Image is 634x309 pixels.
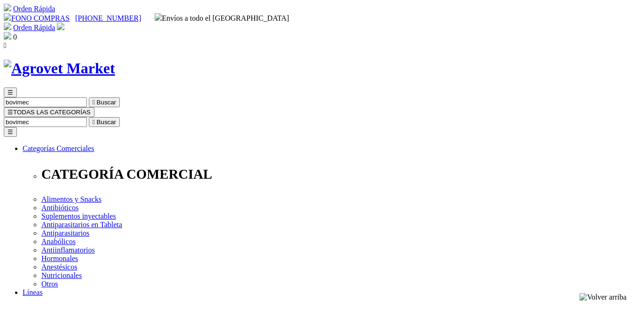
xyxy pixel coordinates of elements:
span: ☰ [8,89,13,96]
a: Orden Rápida [13,24,55,32]
img: shopping-cart.svg [4,4,11,11]
a: Antibióticos [41,204,78,212]
button:  Buscar [89,117,120,127]
a: [PHONE_NUMBER] [75,14,141,22]
a: Anestésicos [41,263,77,271]
i:  [93,119,95,126]
a: Categorías Comerciales [23,144,94,152]
p: CATEGORÍA COMERCIAL [41,166,630,182]
img: user.svg [57,23,64,30]
a: Acceda a su cuenta de cliente [57,24,64,32]
a: Alimentos y Snacks [41,195,102,203]
a: Antiinflamatorios [41,246,95,254]
img: shopping-cart.svg [4,23,11,30]
span: Envíos a todo el [GEOGRAPHIC_DATA] [155,14,290,22]
button: ☰TODAS LAS CATEGORÍAS [4,107,94,117]
a: FONO COMPRAS [4,14,70,22]
span: 0 [13,33,17,41]
input: Buscar [4,97,87,107]
a: Hormonales [41,254,78,262]
span: Buscar [97,119,116,126]
i:  [4,41,7,49]
span: ☰ [8,109,13,116]
img: shopping-bag.svg [4,32,11,40]
button: ☰ [4,127,17,137]
a: Orden Rápida [13,5,55,13]
button:  Buscar [89,97,120,107]
span: Buscar [97,99,116,106]
a: Otros [41,280,58,288]
a: Antiparasitarios en Tableta [41,221,122,229]
button: ☰ [4,87,17,97]
a: Antiparasitarios [41,229,89,237]
img: phone.svg [4,13,11,21]
a: Nutricionales [41,271,82,279]
a: Líneas [23,288,43,296]
i:  [93,99,95,106]
input: Buscar [4,117,87,127]
img: Agrovet Market [4,60,115,77]
img: Volver arriba [579,293,626,301]
a: Anabólicos [41,238,76,246]
a: Suplementos inyectables [41,212,116,220]
img: delivery-truck.svg [155,13,162,21]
